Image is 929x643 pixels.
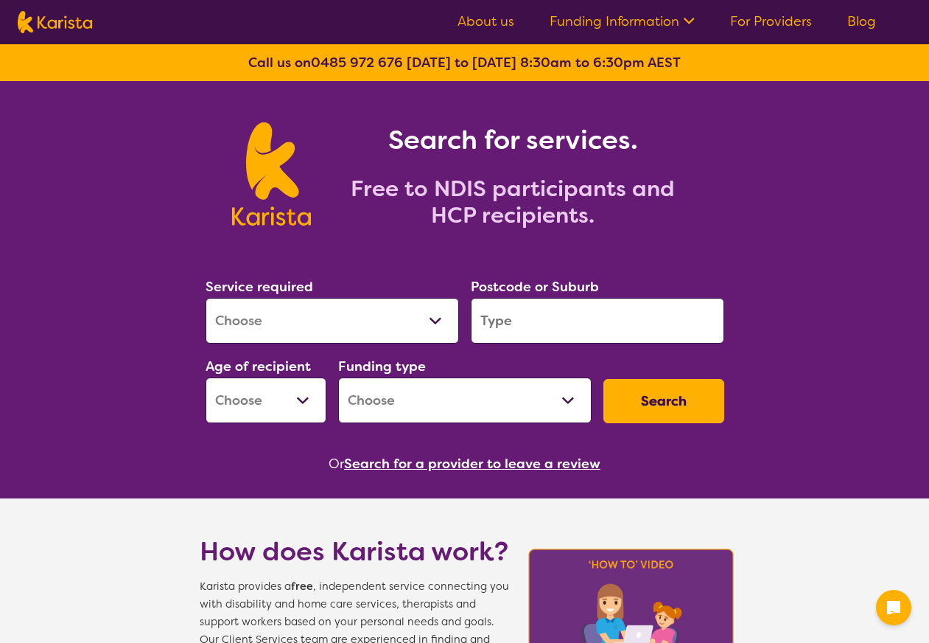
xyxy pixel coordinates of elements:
input: Type [471,298,724,344]
b: Call us on [DATE] to [DATE] 8:30am to 6:30pm AEST [248,54,681,72]
a: 0485 972 676 [311,54,403,72]
label: Age of recipient [206,358,311,375]
h2: Free to NDIS participants and HCP recipients. [329,175,697,229]
img: Karista logo [232,122,311,226]
b: free [291,580,313,594]
span: Or [329,453,344,475]
a: Funding Information [550,13,695,30]
label: Postcode or Suburb [471,278,599,296]
label: Funding type [338,358,426,375]
a: About us [458,13,514,30]
button: Search [603,379,724,423]
button: Search for a provider to leave a review [344,453,600,475]
a: For Providers [730,13,812,30]
a: Blog [847,13,876,30]
label: Service required [206,278,313,296]
h1: How does Karista work? [200,534,509,569]
h1: Search for services. [329,122,697,158]
img: Karista logo [18,11,92,33]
